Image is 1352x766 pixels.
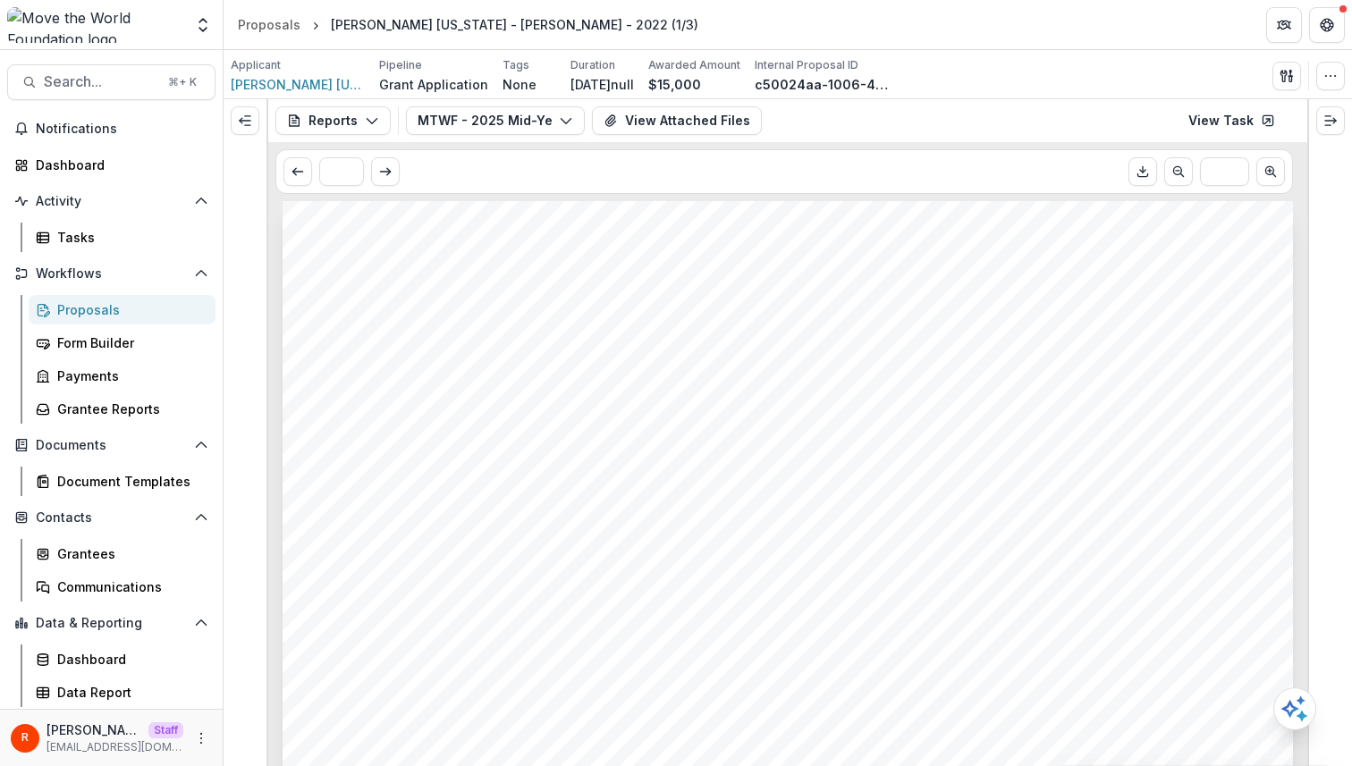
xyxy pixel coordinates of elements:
[29,394,215,424] a: Grantee Reports
[57,228,201,247] div: Tasks
[648,57,740,73] p: Awarded Amount
[343,491,1195,511] span: After we receive your report, we may reach out to schedule a conversation or visit. From there,
[7,7,183,43] img: Move the World Foundation logo
[1164,157,1193,186] button: Scroll to previous page
[21,732,29,744] div: Raj
[36,156,201,174] div: Dashboard
[717,627,1087,647] span: [EMAIL_ADDRESS][DOMAIN_NAME]
[148,722,183,738] p: Staff
[7,187,215,215] button: Open Activity
[57,300,201,319] div: Proposals
[29,644,215,674] a: Dashboard
[343,545,1191,566] span: you were selected for multi-year funding). Completing this process as early as possible can be
[275,106,391,135] button: Reports
[231,57,281,73] p: Applicant
[1273,687,1316,730] button: Open AI Assistant
[755,57,858,73] p: Internal Proposal ID
[231,106,259,135] button: Expand left
[343,627,711,647] span: If you have questions, please email us at
[343,263,726,297] span: Submission Responses
[190,728,212,749] button: More
[343,436,754,457] span: please complete this brief mid-year update by
[343,518,1194,538] span: we'll invite you to complete the 2025 Grant Application (unless we communicated last year that
[379,57,422,73] p: Pipeline
[29,223,215,252] a: Tasks
[57,577,201,596] div: Communications
[1070,627,1220,647] span: . If you have any
[343,732,481,756] span: 501c3 Name
[343,680,646,701] span: your screen, or contact support at
[231,12,706,38] nav: breadcrumb
[592,106,762,135] button: View Attached Files
[36,194,187,209] span: Activity
[29,467,215,496] a: Document Templates
[406,106,585,135] button: MTWF - 2025 Mid-Year Update
[57,650,201,669] div: Dashboard
[7,503,215,532] button: Open Contacts
[36,510,187,526] span: Contacts
[7,259,215,288] button: Open Workflows
[1178,106,1286,135] a: View Task
[36,616,187,631] span: Data & Reporting
[343,409,1194,430] span: We hope your 2025 is off to a strong start. To help us stay up to date with your important work,
[29,539,215,568] a: Grantees
[1309,7,1345,43] button: Get Help
[29,678,215,707] a: Data Report
[755,75,889,94] p: c50024aa-1006-4eb9-beff-fa104f9084b8
[29,328,215,358] a: Form Builder
[503,75,537,94] p: None
[893,680,899,701] span: .
[36,122,208,137] span: Notifications
[29,361,215,391] a: Payments
[343,653,1199,674] span: difficulties with the Temelio platform, please click the "Get Help" button in the top right corne...
[760,436,833,457] span: [DATE].
[57,544,201,563] div: Grantees
[283,157,312,186] button: Scroll to previous page
[7,150,215,180] a: Dashboard
[57,472,201,491] div: Document Templates
[343,319,668,349] span: MTWF - 2025 Mid-Year
[36,266,187,282] span: Workflows
[1256,157,1285,186] button: Scroll to next page
[165,72,200,92] div: ⌘ + K
[570,75,634,94] p: [DATE]null
[7,114,215,143] button: Notifications
[7,64,215,100] button: Search...
[7,431,215,459] button: Open Documents
[36,438,187,453] span: Documents
[503,57,529,73] p: Tags
[1266,7,1302,43] button: Partners
[29,572,215,602] a: Communications
[343,347,553,377] span: Update Report
[331,15,698,34] div: [PERSON_NAME] [US_STATE] - [PERSON_NAME] - 2022 (1/3)
[231,75,365,94] a: [PERSON_NAME] [US_STATE] - [GEOGRAPHIC_DATA]
[379,75,488,94] p: Grant Application
[57,400,201,418] div: Grantee Reports
[343,572,888,593] span: advantageous, as grants will be confirmed on a rolling basis.
[7,609,215,637] button: Open Data & Reporting
[57,333,201,352] div: Form Builder
[57,366,201,385] div: Payments
[29,295,215,324] a: Proposals
[570,57,615,73] p: Duration
[371,157,400,186] button: Scroll to next page
[231,12,308,38] a: Proposals
[46,720,141,739] p: [PERSON_NAME]
[190,7,215,43] button: Open entity switcher
[238,15,300,34] div: Proposals
[44,73,157,90] span: Search...
[57,683,201,702] div: Data Report
[1316,106,1345,135] button: Expand right
[46,739,183,755] p: [EMAIL_ADDRESS][DOMAIN_NAME]
[648,75,701,94] p: $15,000
[1128,157,1157,186] button: Download PDF
[653,680,1028,701] span: [EMAIL_ADDRESS][DOMAIN_NAME]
